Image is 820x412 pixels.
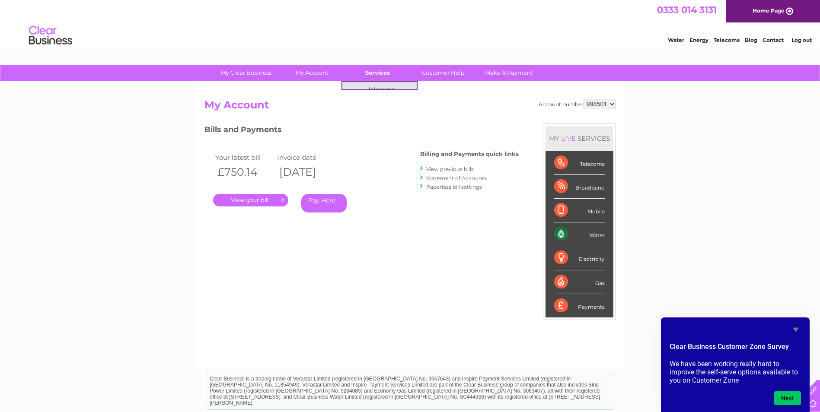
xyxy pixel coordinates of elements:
[745,37,757,43] a: Blog
[670,360,801,384] p: We have been working really hard to improve the self-serve options available to you on Customer Zone
[301,194,347,212] a: Pay Here
[29,22,73,49] img: logo.png
[213,152,275,163] td: Your latest bill
[426,166,474,172] a: View previous bills
[763,37,784,43] a: Contact
[275,163,337,181] th: [DATE]
[554,175,605,199] div: Broadband
[668,37,684,43] a: Water
[213,163,275,181] th: £750.14
[204,99,616,115] h2: My Account
[791,37,812,43] a: Log out
[408,65,479,81] a: Customer Help
[473,65,545,81] a: Make A Payment
[554,222,605,246] div: Water
[426,184,482,190] a: Paperless bill settings
[342,65,413,81] a: Services
[559,134,578,143] div: LIVE
[689,37,708,43] a: Energy
[554,151,605,175] div: Telecoms
[657,4,717,15] a: 0333 014 3131
[275,152,337,163] td: Invoice date
[554,199,605,222] div: Mobile
[206,5,615,42] div: Clear Business is a trading name of Verastar Limited (registered in [GEOGRAPHIC_DATA] No. 3667643...
[276,65,348,81] a: My Account
[426,175,487,181] a: Statement of Accounts
[670,342,801,356] h2: Clear Business Customer Zone Survey
[791,324,801,335] button: Hide survey
[554,246,605,270] div: Electricity
[554,294,605,317] div: Payments
[774,391,801,405] button: Next question
[670,324,801,405] div: Clear Business Customer Zone Survey
[539,99,616,109] div: Account number
[554,270,605,294] div: Gas
[211,65,282,81] a: My Clear Business
[420,151,519,157] h4: Billing and Payments quick links
[546,126,613,151] div: MY SERVICES
[714,37,740,43] a: Telecoms
[345,82,417,99] a: Telecoms
[213,194,288,206] a: .
[204,124,519,139] h3: Bills and Payments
